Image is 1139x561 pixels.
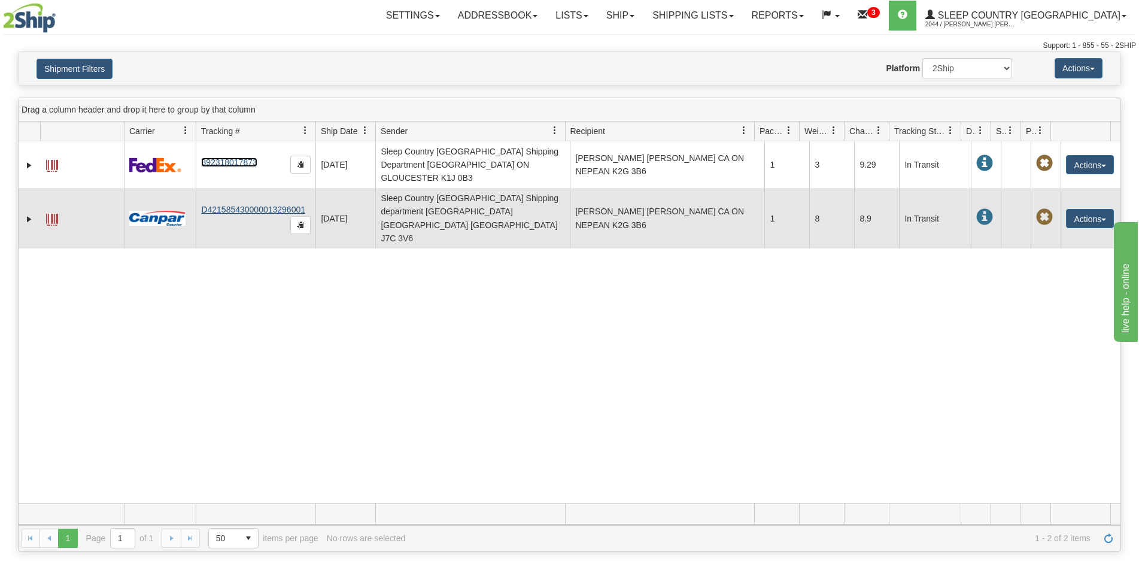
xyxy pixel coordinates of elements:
[764,188,809,248] td: 1
[976,209,993,226] span: In Transit
[916,1,1135,31] a: Sleep Country [GEOGRAPHIC_DATA] 2044 / [PERSON_NAME] [PERSON_NAME]
[899,188,971,248] td: In Transit
[315,141,375,188] td: [DATE]
[375,141,570,188] td: Sleep Country [GEOGRAPHIC_DATA] Shipping Department [GEOGRAPHIC_DATA] ON GLOUCESTER K1J 0B3
[129,157,181,172] img: 2 - FedEx Express®
[290,216,311,234] button: Copy to clipboard
[175,120,196,141] a: Carrier filter column settings
[854,188,899,248] td: 8.9
[216,532,232,544] span: 50
[375,188,570,248] td: Sleep Country [GEOGRAPHIC_DATA] Shipping department [GEOGRAPHIC_DATA] [GEOGRAPHIC_DATA] [GEOGRAPH...
[208,528,318,548] span: items per page
[546,1,597,31] a: Lists
[925,19,1015,31] span: 2044 / [PERSON_NAME] [PERSON_NAME]
[570,141,764,188] td: [PERSON_NAME] [PERSON_NAME] CA ON NEPEAN K2G 3B6
[849,125,874,137] span: Charge
[239,529,258,548] span: select
[46,154,58,174] a: Label
[208,528,259,548] span: Page sizes drop down
[966,125,976,137] span: Delivery Status
[414,533,1091,543] span: 1 - 2 of 2 items
[1030,120,1050,141] a: Pickup Status filter column settings
[315,188,375,248] td: [DATE]
[940,120,961,141] a: Tracking Status filter column settings
[976,155,993,172] span: In Transit
[201,157,257,167] a: 392318017873
[894,125,946,137] span: Tracking Status
[355,120,375,141] a: Ship Date filter column settings
[3,41,1136,51] div: Support: 1 - 855 - 55 - 2SHIP
[935,10,1120,20] span: Sleep Country [GEOGRAPHIC_DATA]
[570,125,605,137] span: Recipient
[381,125,408,137] span: Sender
[743,1,813,31] a: Reports
[37,59,113,79] button: Shipment Filters
[295,120,315,141] a: Tracking # filter column settings
[545,120,565,141] a: Sender filter column settings
[809,141,854,188] td: 3
[23,213,35,225] a: Expand
[46,208,58,228] a: Label
[809,188,854,248] td: 8
[19,98,1120,122] div: grid grouping header
[23,159,35,171] a: Expand
[1055,58,1102,78] button: Actions
[996,125,1006,137] span: Shipment Issues
[1036,155,1053,172] span: Pickup Not Assigned
[321,125,357,137] span: Ship Date
[86,528,154,548] span: Page of 1
[899,141,971,188] td: In Transit
[570,188,764,248] td: [PERSON_NAME] [PERSON_NAME] CA ON NEPEAN K2G 3B6
[201,205,305,214] a: D421585430000013296001
[1066,155,1114,174] button: Actions
[597,1,643,31] a: Ship
[290,156,311,174] button: Copy to clipboard
[3,3,56,33] img: logo2044.jpg
[643,1,742,31] a: Shipping lists
[886,62,920,74] label: Platform
[854,141,899,188] td: 9.29
[849,1,889,31] a: 3
[868,120,889,141] a: Charge filter column settings
[804,125,830,137] span: Weight
[779,120,799,141] a: Packages filter column settings
[129,125,155,137] span: Carrier
[867,7,880,18] sup: 3
[824,120,844,141] a: Weight filter column settings
[129,211,186,226] img: 14 - Canpar
[377,1,449,31] a: Settings
[1099,529,1118,548] a: Refresh
[449,1,547,31] a: Addressbook
[760,125,785,137] span: Packages
[111,529,135,548] input: Page 1
[1066,209,1114,228] button: Actions
[58,529,77,548] span: Page 1
[201,125,240,137] span: Tracking #
[734,120,754,141] a: Recipient filter column settings
[9,7,111,22] div: live help - online
[1026,125,1036,137] span: Pickup Status
[970,120,991,141] a: Delivery Status filter column settings
[1036,209,1053,226] span: Pickup Not Assigned
[1111,219,1138,341] iframe: chat widget
[1000,120,1020,141] a: Shipment Issues filter column settings
[764,141,809,188] td: 1
[327,533,406,543] div: No rows are selected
